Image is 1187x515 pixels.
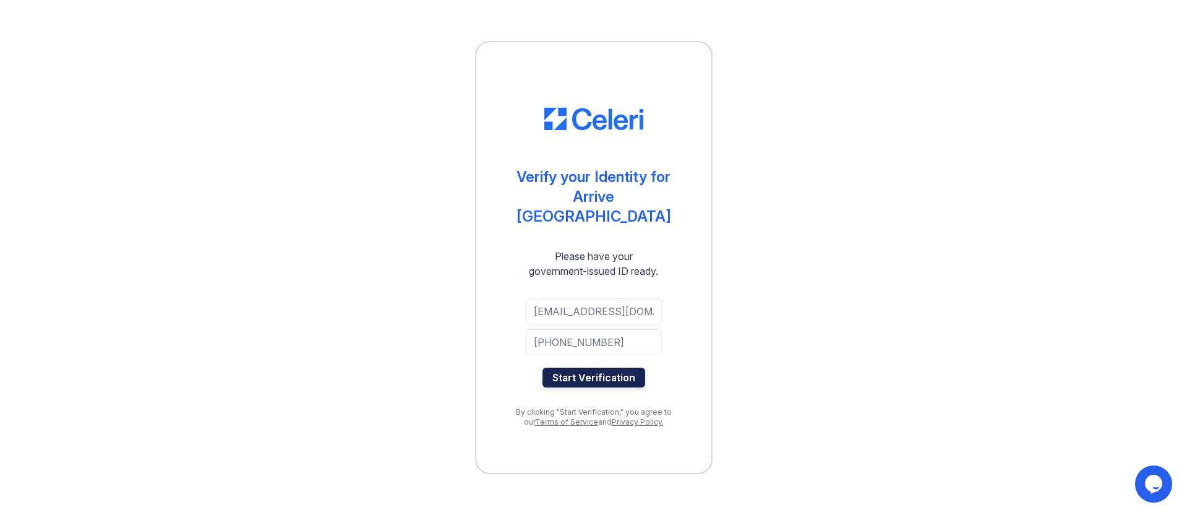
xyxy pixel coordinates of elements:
a: Terms of Service [535,417,598,426]
div: Verify your Identity for Arrive [GEOGRAPHIC_DATA] [501,167,687,227]
iframe: chat widget [1135,465,1175,503]
a: Privacy Policy. [612,417,664,426]
div: Please have your government-issued ID ready. [507,249,680,279]
button: Start Verification [542,368,645,387]
input: Email [526,298,662,324]
input: Phone [526,329,662,355]
div: By clicking "Start Verification," you agree to our and [501,407,687,427]
img: CE_Logo_Blue-a8612792a0a2168367f1c8372b55b34899dd931a85d93a1a3d3e32e68fde9ad4.png [544,108,643,130]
